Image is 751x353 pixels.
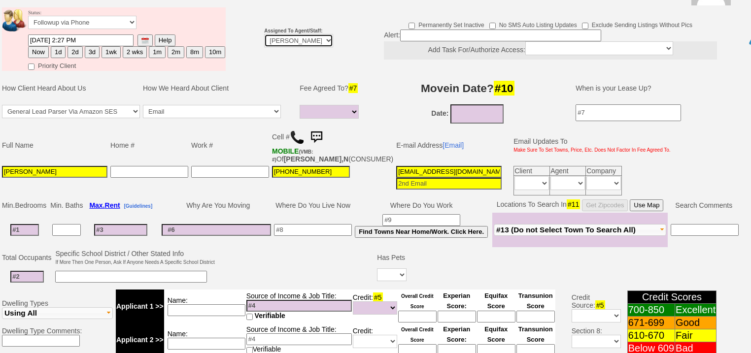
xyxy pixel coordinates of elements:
b: Assigned To Agent/Staff: [264,28,322,33]
font: Experian Score: [443,292,470,310]
td: Credit: [352,289,398,323]
input: Ask Customer: Do You Know Your Experian Credit Score [438,311,476,322]
td: Client [514,166,550,175]
span: #11 [567,199,580,209]
font: Equifax Score [484,292,508,310]
input: 2nd Email [396,178,502,190]
button: 2m [168,46,184,58]
b: Max. [89,201,120,209]
button: 2 wks [123,46,147,58]
input: #4 [246,333,352,345]
td: Search Comments [668,198,740,213]
td: Good [675,317,717,329]
input: #1 [10,224,39,236]
font: Transunion Score [518,292,553,310]
span: Rent [105,201,120,209]
td: Excellent [675,304,717,317]
button: 1wk [102,46,121,58]
font: Transunion Score [518,325,553,343]
input: Permanently Set Inactive [409,23,415,29]
td: Applicant 1 >> [116,289,164,323]
td: Agent [550,166,586,175]
button: Now [28,46,49,58]
b: [Guidelines] [124,203,152,209]
font: Status: [28,10,137,27]
span: #5 [373,292,383,302]
td: Company [586,166,622,175]
nobr: Locations To Search In [497,200,664,208]
td: Credit Scores [627,291,717,304]
input: Priority Client [28,64,34,70]
button: Help [155,34,176,46]
font: MOBILE [272,147,299,155]
input: Ask Customer: Do You Know Your Equifax Credit Score [477,311,515,322]
button: 8m [186,46,203,58]
input: #7 [576,104,681,121]
font: If More Then One Person, Ask If Anyone Needs A Specific School District [55,259,214,265]
span: #13 (Do not Select Town To Search All) [496,225,636,234]
span: #10 [494,81,514,96]
img: sms.png [307,128,326,147]
input: #6 [162,224,271,236]
a: [Email] [443,141,464,149]
button: Using All [2,307,113,319]
img: call.png [290,130,305,145]
input: #9 [382,214,460,226]
b: [PERSON_NAME],N [284,155,348,163]
input: #2 [10,271,44,283]
font: Overall Credit Score [401,327,434,343]
center: Add Task For/Authorize Access: [384,41,717,60]
span: #5 [595,300,605,310]
td: Min. Baths [49,198,84,213]
b: T-Mobile USA, Inc. [272,147,313,163]
td: Min. [0,198,49,213]
span: Using All [4,309,37,317]
td: Source of Income & Job Title: [246,289,352,323]
button: Find Towns Near Home/Work. Click Here. [355,226,488,238]
font: 1 hour Ago [0,9,26,15]
label: No SMS Auto Listing Updates [489,18,577,30]
button: #13 (Do not Select Town To Search All) [494,224,666,236]
td: Where Do You Live Now [273,198,353,213]
font: Overall Credit Score [401,293,434,309]
td: Fee Agreed To? [298,73,363,103]
td: 671-699 [627,317,675,329]
input: Ask Customer: Do You Know Your Transunion Credit Score [516,311,555,322]
td: 610-670 [627,329,675,342]
td: Work # [190,126,271,164]
img: people.png [2,9,32,32]
td: How Client Heard About Us [0,73,141,103]
td: Where Do You Work [353,198,489,213]
label: Priority Client [28,59,76,70]
td: Full Name [0,126,109,164]
input: #3 [94,224,147,236]
span: #7 [348,83,358,93]
button: 1d [51,46,66,58]
input: #8 [274,224,352,236]
button: Get Zipcodes [582,199,628,211]
font: Experian Score: [443,325,470,343]
div: Alert: [384,30,717,60]
td: Name: [164,289,246,323]
h3: Movein Date? [371,79,564,97]
button: 3d [85,46,100,58]
td: Why Are You Moving [160,198,273,213]
td: Has Pets [375,248,408,267]
td: 700-850 [627,304,675,317]
a: Hide Logs [720,0,750,8]
font: (VMB: #) [272,149,313,162]
button: 2d [68,46,82,58]
input: No SMS Auto Listing Updates [489,23,496,29]
label: Permanently Set Inactive [409,18,484,30]
b: [DATE] [0,0,27,15]
td: Specific School District / Other Stated Info [54,248,216,267]
td: How We Heard About Client [141,73,292,103]
button: 1m [149,46,166,58]
font: Make Sure To Set Towns, Price, Etc. Does Not Factor In Fee Agreed To. [513,147,671,153]
span: Bedrooms [15,201,46,209]
button: Use Map [630,199,663,211]
td: Cell # Of (CONSUMER) [271,126,395,164]
span: Verifiable [255,312,285,320]
td: E-mail Address [395,126,503,164]
input: Exclude Sending Listings Without Pics [582,23,588,29]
